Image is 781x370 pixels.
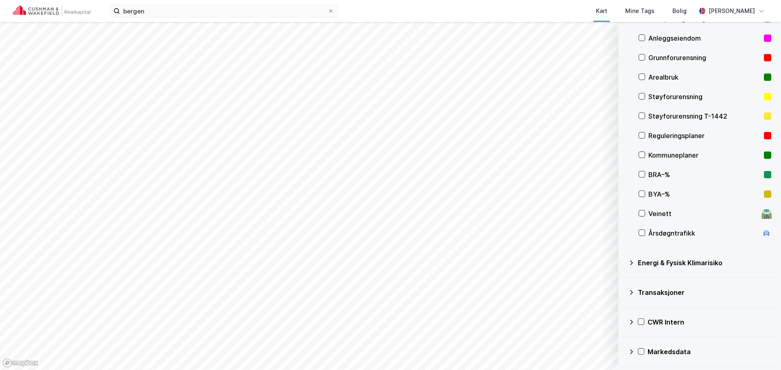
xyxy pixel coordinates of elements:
input: Søk på adresse, matrikkel, gårdeiere, leietakere eller personer [120,5,327,17]
div: BRA–% [648,170,761,180]
div: Støyforurensning T-1442 [648,111,761,121]
img: cushman-wakefield-realkapital-logo.202ea83816669bd177139c58696a8fa1.svg [13,5,90,17]
div: Grunnforurensning [648,53,761,63]
div: Kontrollprogram for chat [740,331,781,370]
div: 🛣️ [761,208,772,219]
a: Mapbox homepage [2,358,38,368]
div: Kommuneplaner [648,150,761,160]
div: Støyforurensning [648,92,761,102]
div: Energi & Fysisk Klimarisiko [638,258,771,268]
div: BYA–% [648,189,761,199]
div: CWR Intern [648,317,771,327]
div: Arealbruk [648,72,761,82]
div: Reguleringsplaner [648,131,761,141]
div: Årsdøgntrafikk [648,228,758,238]
div: Markedsdata [648,347,771,357]
div: Veinett [648,209,758,219]
div: Transaksjoner [638,288,771,297]
div: Mine Tags [625,6,654,16]
iframe: Chat Widget [740,331,781,370]
div: Anleggseiendom [648,33,761,43]
div: [PERSON_NAME] [709,6,755,16]
div: Bolig [672,6,687,16]
div: Kart [596,6,607,16]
